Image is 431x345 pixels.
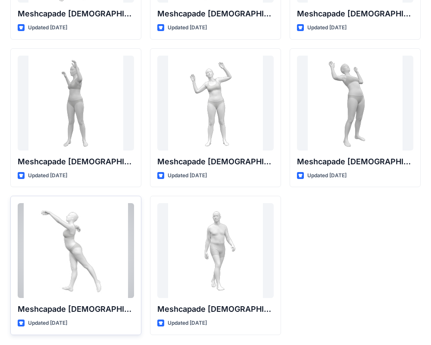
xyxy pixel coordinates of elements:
p: Updated [DATE] [168,171,207,180]
p: Updated [DATE] [28,319,67,328]
p: Meshcapade [DEMOGRAPHIC_DATA] Stretch Side To Side Animation [18,156,134,168]
p: Updated [DATE] [307,23,347,32]
p: Meshcapade [DEMOGRAPHIC_DATA] Runway [157,303,274,315]
a: Meshcapade Female Bend Forward to Back Animation [297,56,413,151]
p: Updated [DATE] [307,171,347,180]
p: Meshcapade [DEMOGRAPHIC_DATA] Stretch Side To Side Animation [18,8,134,20]
p: Updated [DATE] [168,23,207,32]
p: Meshcapade [DEMOGRAPHIC_DATA] Bend Side To Side Animation [157,8,274,20]
a: Meshcapade Female Ballet Animation [18,203,134,298]
p: Updated [DATE] [168,319,207,328]
p: Updated [DATE] [28,23,67,32]
p: Meshcapade [DEMOGRAPHIC_DATA] Bend Forward to Back Animation [297,156,413,168]
p: Meshcapade [DEMOGRAPHIC_DATA] Ballet Animation [18,303,134,315]
a: Meshcapade Female Stretch Side To Side Animation [18,56,134,151]
p: Updated [DATE] [28,171,67,180]
a: Meshcapade Female Bend Side to Side Animation [157,56,274,151]
a: Meshcapade Male Runway [157,203,274,298]
p: Meshcapade [DEMOGRAPHIC_DATA] Bend Side to Side Animation [157,156,274,168]
p: Meshcapade [DEMOGRAPHIC_DATA] Bend Forward To Back Animation [297,8,413,20]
